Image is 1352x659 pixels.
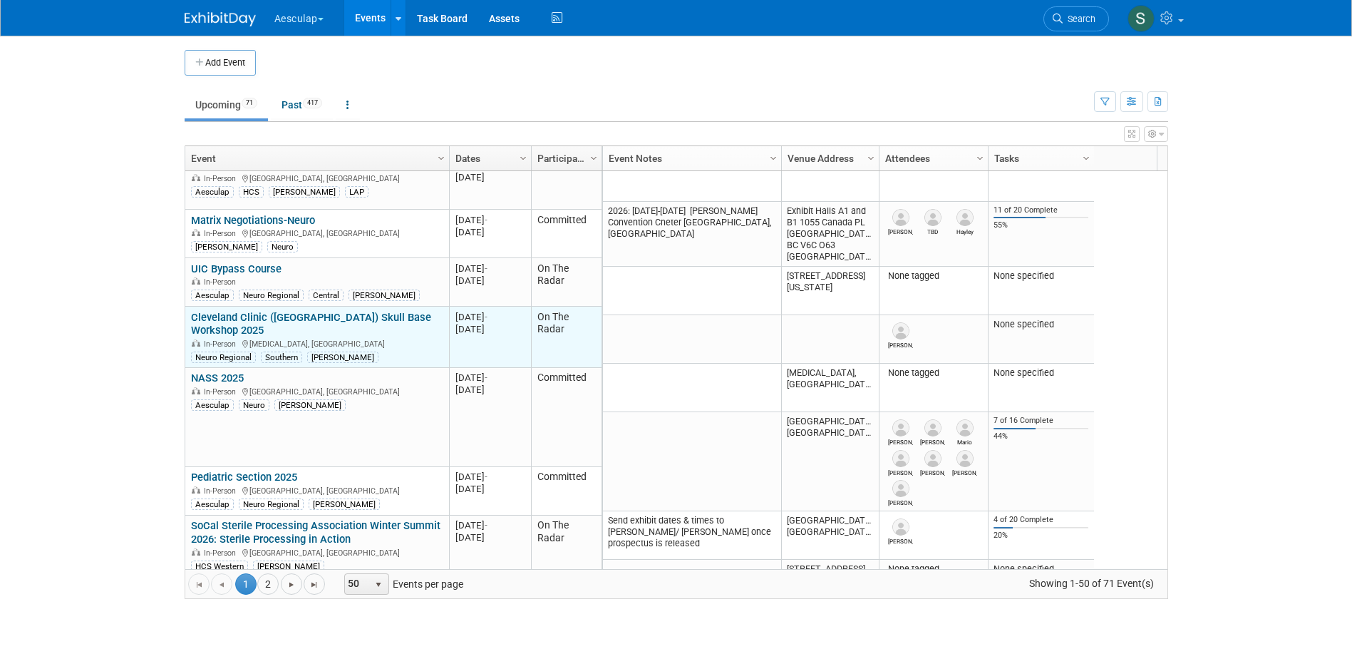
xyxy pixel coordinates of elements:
[455,311,525,323] div: [DATE]
[274,399,346,411] div: [PERSON_NAME]
[191,499,234,510] div: Aesculap
[768,153,779,164] span: Column Settings
[191,399,234,411] div: Aesculap
[920,226,945,235] div: TBD
[191,172,443,184] div: [GEOGRAPHIC_DATA], [GEOGRAPHIC_DATA]
[345,574,369,594] span: 50
[192,387,200,394] img: In-Person Event
[485,312,487,322] span: -
[192,339,200,347] img: In-Person Event
[257,573,279,595] a: 2
[253,561,324,572] div: [PERSON_NAME]
[485,520,487,531] span: -
[192,548,200,556] img: In-Person Event
[586,146,602,168] a: Column Settings
[781,202,879,267] td: Exhibit Halls A1 and B1 1055 Canada PL [GEOGRAPHIC_DATA], BC V6C O63 [GEOGRAPHIC_DATA]
[972,146,988,168] a: Column Settings
[531,210,602,258] td: Committed
[239,399,269,411] div: Neuro
[994,146,1085,170] a: Tasks
[191,385,443,397] div: [GEOGRAPHIC_DATA], [GEOGRAPHIC_DATA]
[455,171,525,183] div: [DATE]
[781,511,879,560] td: [GEOGRAPHIC_DATA], [GEOGRAPHIC_DATA]
[888,536,913,545] div: Ryan Mancini
[309,499,380,510] div: [PERSON_NAME]
[204,387,240,397] span: In-Person
[191,262,282,275] a: UIC Bypass Course
[191,159,244,172] a: AAGL 2025
[788,146,869,170] a: Venue Address
[191,546,443,558] div: [GEOGRAPHIC_DATA], [GEOGRAPHIC_DATA]
[239,186,264,198] div: HCS
[485,215,487,225] span: -
[994,220,1088,230] div: 55%
[185,91,268,118] a: Upcoming71
[485,372,487,383] span: -
[888,436,913,446] div: Brian Knop
[924,209,941,226] img: TBD
[433,146,449,168] a: Column Settings
[956,450,974,467] img: Andy Dickherber
[994,367,1088,379] div: None specified
[303,98,322,108] span: 417
[191,311,431,337] a: Cleveland Clinic ([GEOGRAPHIC_DATA]) Skull Base Workshop 2025
[888,226,913,235] div: Danielle Fletcher
[863,146,879,168] a: Column Settings
[892,450,909,467] img: Megan Markee
[211,573,232,595] a: Go to the previous page
[609,146,772,170] a: Event Notes
[781,412,879,511] td: [GEOGRAPHIC_DATA], [GEOGRAPHIC_DATA]
[531,516,602,578] td: On The Radar
[1043,6,1109,31] a: Search
[455,471,525,483] div: [DATE]
[269,186,340,198] div: [PERSON_NAME]
[952,226,977,235] div: Hayley Dent
[192,174,200,181] img: In-Person Event
[185,12,256,26] img: ExhibitDay
[588,153,599,164] span: Column Settings
[309,579,320,591] span: Go to the last page
[924,450,941,467] img: Ryan Mancini
[216,579,227,591] span: Go to the previous page
[326,573,478,595] span: Events per page
[920,436,945,446] div: Jason Moonen
[191,352,256,363] div: Neuro Regional
[455,531,525,543] div: [DATE]
[271,91,333,118] a: Past417
[191,241,262,252] div: [PERSON_NAME]
[1063,14,1095,24] span: Search
[531,155,602,210] td: Committed
[888,497,913,506] div: Pete Pawlak
[455,146,522,170] a: Dates
[892,209,909,226] img: Danielle Fletcher
[892,419,909,436] img: Brian Knop
[974,153,986,164] span: Column Settings
[952,467,977,476] div: Andy Dickherber
[865,153,877,164] span: Column Settings
[994,319,1088,330] div: None specified
[884,270,982,282] div: None tagged
[765,146,781,168] a: Column Settings
[455,519,525,531] div: [DATE]
[994,515,1088,525] div: 4 of 20 Complete
[235,573,257,595] span: 1
[994,270,1088,282] div: None specified
[191,519,440,546] a: SoCal Sterile Processing Association Winter Summit 2026: Sterile Processing in Action
[239,499,304,510] div: Neuro Regional
[603,202,781,267] td: 2026: [DATE]-[DATE] [PERSON_NAME] Convention Cneter [GEOGRAPHIC_DATA], [GEOGRAPHIC_DATA]
[455,384,525,396] div: [DATE]
[191,337,443,349] div: [MEDICAL_DATA], [GEOGRAPHIC_DATA]
[515,146,531,168] a: Column Settings
[485,263,487,274] span: -
[517,153,529,164] span: Column Settings
[485,471,487,482] span: -
[435,153,447,164] span: Column Settings
[888,467,913,476] div: Megan Markee
[892,322,909,339] img: Tony Garcia
[204,174,240,183] span: In-Person
[191,561,248,572] div: HCS Western
[242,98,257,108] span: 71
[204,229,240,238] span: In-Person
[603,511,781,560] td: Send exhibit dates & times to [PERSON_NAME]/ [PERSON_NAME] once prospectus is released
[191,372,244,384] a: NASS 2025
